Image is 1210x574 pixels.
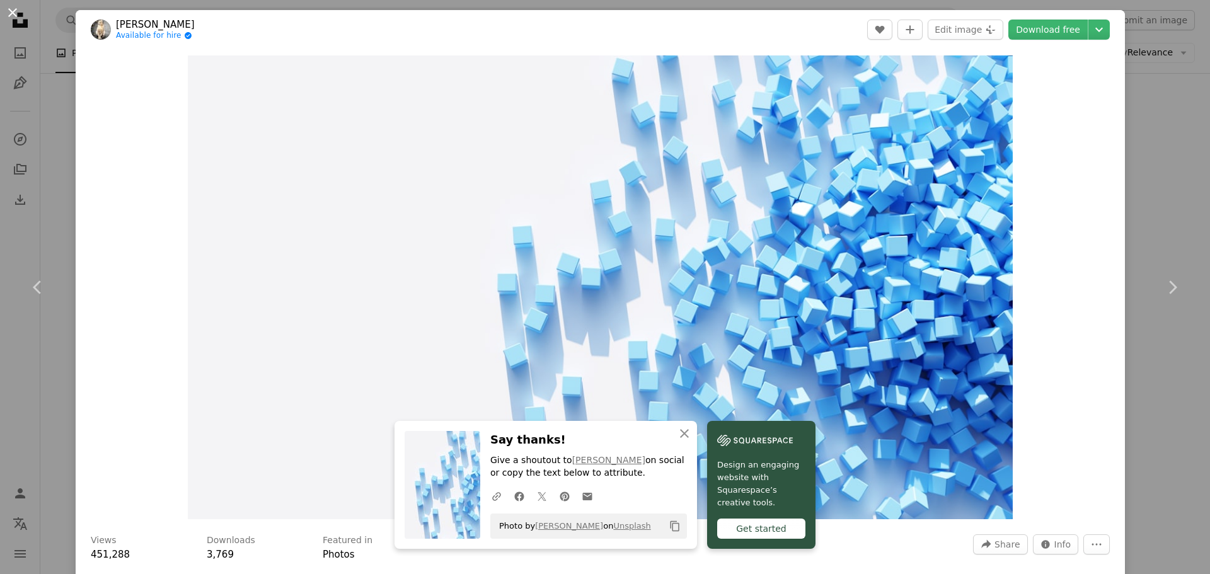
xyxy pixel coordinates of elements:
[1083,534,1110,554] button: More Actions
[91,20,111,40] img: Go to Eren Namlı's profile
[490,431,687,449] h3: Say thanks!
[535,521,603,531] a: [PERSON_NAME]
[928,20,1003,40] button: Edit image
[717,459,805,509] span: Design an engaging website with Squarespace’s creative tools.
[1134,227,1210,348] a: Next
[188,55,1012,519] img: shape, arrow
[116,18,195,31] a: [PERSON_NAME]
[531,483,553,508] a: Share on Twitter
[323,549,355,560] a: Photos
[707,421,815,549] a: Design an engaging website with Squarespace’s creative tools.Get started
[508,483,531,508] a: Share on Facebook
[91,534,117,547] h3: Views
[994,535,1020,554] span: Share
[664,515,686,537] button: Copy to clipboard
[867,20,892,40] button: Like
[1008,20,1088,40] a: Download free
[897,20,923,40] button: Add to Collection
[576,483,599,508] a: Share over email
[1054,535,1071,554] span: Info
[207,549,234,560] span: 3,769
[553,483,576,508] a: Share on Pinterest
[116,31,195,41] a: Available for hire
[1033,534,1079,554] button: Stats about this image
[717,519,805,539] div: Get started
[490,454,687,479] p: Give a shoutout to on social or copy the text below to attribute.
[973,534,1027,554] button: Share this image
[493,516,651,536] span: Photo by on
[207,534,255,547] h3: Downloads
[572,455,645,465] a: [PERSON_NAME]
[613,521,650,531] a: Unsplash
[91,549,130,560] span: 451,288
[188,55,1012,519] button: Zoom in on this image
[1088,20,1110,40] button: Choose download size
[717,431,793,450] img: file-1606177908946-d1eed1cbe4f5image
[323,534,372,547] h3: Featured in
